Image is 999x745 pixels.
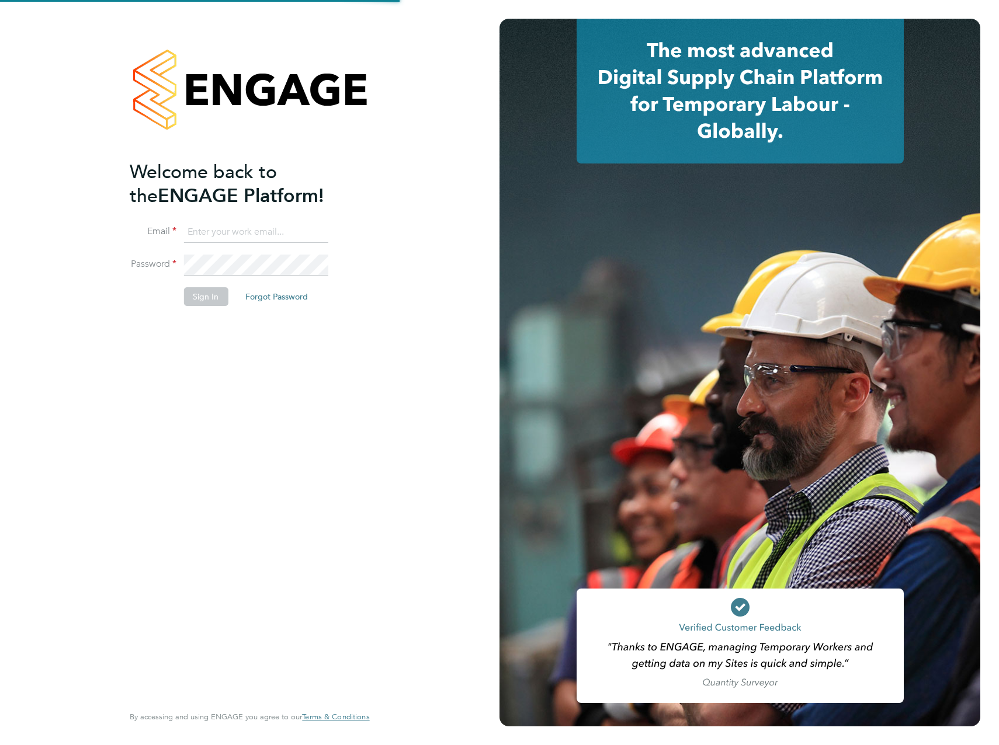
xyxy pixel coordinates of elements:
span: Terms & Conditions [302,712,369,722]
button: Forgot Password [236,287,317,306]
span: By accessing and using ENGAGE you agree to our [130,712,369,722]
label: Email [130,225,176,238]
input: Enter your work email... [183,222,328,243]
label: Password [130,258,176,270]
h2: ENGAGE Platform! [130,160,358,208]
a: Terms & Conditions [302,712,369,722]
span: Welcome back to the [130,161,277,207]
button: Sign In [183,287,228,306]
